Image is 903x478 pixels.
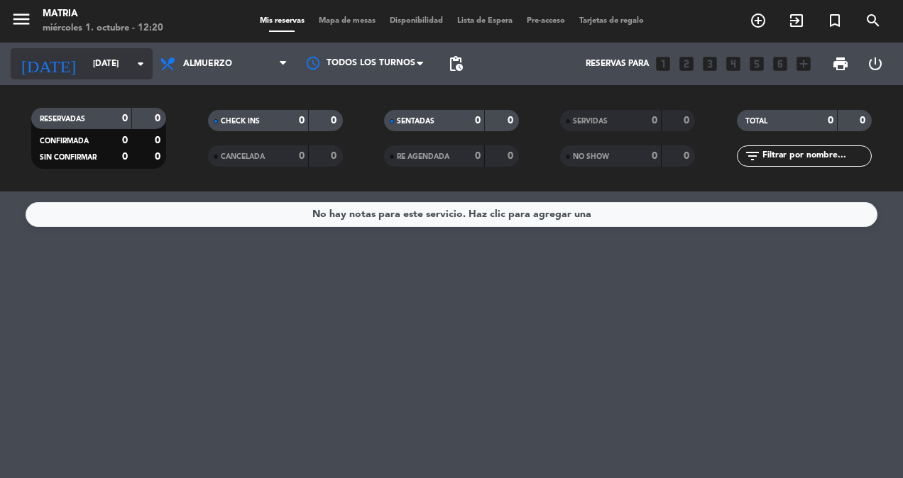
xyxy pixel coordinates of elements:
[122,152,128,162] strong: 0
[761,148,871,164] input: Filtrar por nombre...
[312,206,591,223] div: No hay notas para este servicio. Haz clic para agregar una
[155,152,163,162] strong: 0
[652,151,657,161] strong: 0
[299,151,305,161] strong: 0
[724,55,743,73] i: looks_4
[508,116,516,126] strong: 0
[183,59,232,69] span: Almuerzo
[299,116,305,126] strong: 0
[573,153,609,160] span: NO SHOW
[684,151,692,161] strong: 0
[312,17,383,25] span: Mapa de mesas
[155,113,163,123] strong: 0
[132,55,149,72] i: arrow_drop_down
[331,151,339,161] strong: 0
[684,116,692,126] strong: 0
[397,118,434,125] span: SENTADAS
[383,17,450,25] span: Disponibilidad
[788,12,805,29] i: exit_to_app
[253,17,312,25] span: Mis reservas
[221,118,260,125] span: CHECK INS
[40,116,85,123] span: RESERVADAS
[860,116,868,126] strong: 0
[11,9,32,30] i: menu
[573,118,608,125] span: SERVIDAS
[122,113,128,123] strong: 0
[40,154,97,161] span: SIN CONFIRMAR
[828,116,833,126] strong: 0
[43,7,163,21] div: MATRIA
[744,148,761,165] i: filter_list
[654,55,672,73] i: looks_one
[652,116,657,126] strong: 0
[397,153,449,160] span: RE AGENDADA
[475,151,481,161] strong: 0
[858,43,892,85] div: LOG OUT
[221,153,265,160] span: CANCELADA
[826,12,843,29] i: turned_in_not
[748,55,766,73] i: looks_5
[586,59,649,69] span: Reservas para
[771,55,789,73] i: looks_6
[832,55,849,72] span: print
[40,138,89,145] span: CONFIRMADA
[475,116,481,126] strong: 0
[331,116,339,126] strong: 0
[508,151,516,161] strong: 0
[11,9,32,35] button: menu
[11,48,86,79] i: [DATE]
[745,118,767,125] span: TOTAL
[572,17,651,25] span: Tarjetas de regalo
[122,135,128,145] strong: 0
[865,12,882,29] i: search
[450,17,520,25] span: Lista de Espera
[155,135,163,145] strong: 0
[867,55,884,72] i: power_settings_new
[677,55,696,73] i: looks_two
[447,55,464,72] span: pending_actions
[750,12,767,29] i: add_circle_outline
[794,55,813,73] i: add_box
[43,21,163,35] div: miércoles 1. octubre - 12:20
[520,17,572,25] span: Pre-acceso
[701,55,719,73] i: looks_3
